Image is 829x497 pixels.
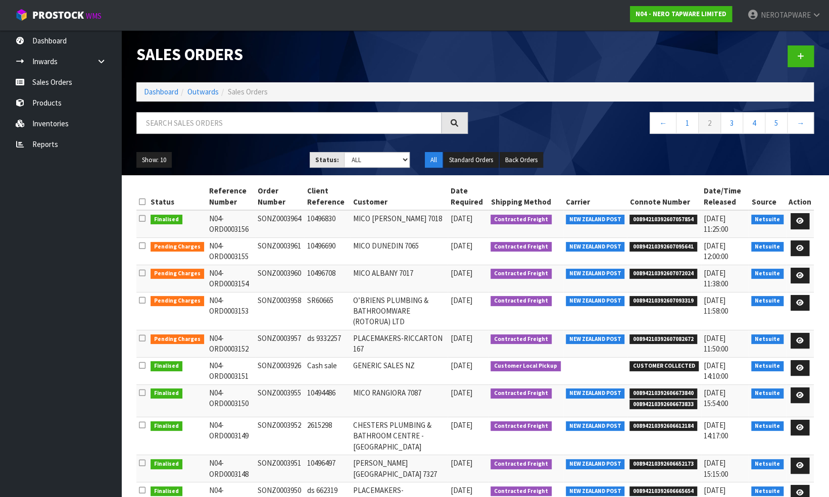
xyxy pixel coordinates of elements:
[207,183,256,210] th: Reference Number
[255,455,305,482] td: SONZ0003951
[450,388,472,397] span: [DATE]
[751,388,784,399] span: Netsuite
[743,112,765,134] a: 4
[207,357,256,384] td: N04-ORD0003151
[500,152,543,168] button: Back Orders
[786,183,814,210] th: Action
[751,421,784,431] span: Netsuite
[351,357,448,384] td: GENERIC SALES NZ
[187,87,219,96] a: Outwards
[136,112,442,134] input: Search sales orders
[636,10,726,18] strong: N04 - NERO TAPWARE LIMITED
[491,334,552,344] span: Contracted Freight
[751,269,784,279] span: Netsuite
[629,296,697,306] span: 00894210392607093319
[676,112,699,134] a: 1
[305,265,351,292] td: 10496708
[305,237,351,265] td: 10496690
[704,388,728,408] span: [DATE] 15:54:00
[351,292,448,330] td: O’BRIENS PLUMBING & BATHROOMWARE (ROTORUA) LTD
[450,333,472,343] span: [DATE]
[566,242,625,252] span: NEW ZEALAND POST
[207,292,256,330] td: N04-ORD0003153
[450,458,472,468] span: [DATE]
[483,112,814,137] nav: Page navigation
[566,215,625,225] span: NEW ZEALAND POST
[86,11,102,21] small: WMS
[751,361,784,371] span: Netsuite
[351,417,448,455] td: CHESTERS PLUMBING & BATHROOM CENTRE -[GEOGRAPHIC_DATA]
[629,269,697,279] span: 00894210392607072024
[151,215,182,225] span: Finalised
[629,459,697,469] span: 00894210392606652173
[425,152,443,168] button: All
[704,458,728,478] span: [DATE] 15:15:00
[629,400,697,410] span: 00894210392606673833
[255,384,305,417] td: SONZ0003955
[444,152,499,168] button: Standard Orders
[491,388,552,399] span: Contracted Freight
[650,112,676,134] a: ←
[563,183,627,210] th: Carrier
[151,361,182,371] span: Finalised
[704,214,728,234] span: [DATE] 11:25:00
[450,241,472,251] span: [DATE]
[305,210,351,237] td: 10496830
[305,455,351,482] td: 10496497
[491,242,552,252] span: Contracted Freight
[751,459,784,469] span: Netsuite
[751,215,784,225] span: Netsuite
[749,183,786,210] th: Source
[351,210,448,237] td: MICO [PERSON_NAME] 7018
[255,183,305,210] th: Order Number
[305,384,351,417] td: 10494486
[144,87,178,96] a: Dashboard
[305,417,351,455] td: 2615298
[136,45,468,64] h1: Sales Orders
[491,486,552,496] span: Contracted Freight
[151,269,204,279] span: Pending Charges
[491,269,552,279] span: Contracted Freight
[566,269,625,279] span: NEW ZEALAND POST
[151,421,182,431] span: Finalised
[351,455,448,482] td: [PERSON_NAME][GEOGRAPHIC_DATA] 7327
[255,417,305,455] td: SONZ0003952
[32,9,84,22] span: ProStock
[629,421,697,431] span: 00894210392606612184
[491,361,561,371] span: Customer Local Pickup
[351,330,448,357] td: PLACEMAKERS-RICCARTON 167
[566,296,625,306] span: NEW ZEALAND POST
[151,459,182,469] span: Finalised
[450,485,472,495] span: [DATE]
[566,486,625,496] span: NEW ZEALAND POST
[15,9,28,21] img: cube-alt.png
[255,330,305,357] td: SONZ0003957
[305,292,351,330] td: SR60665
[255,237,305,265] td: SONZ0003961
[627,183,701,210] th: Connote Number
[207,237,256,265] td: N04-ORD0003155
[751,296,784,306] span: Netsuite
[751,242,784,252] span: Netsuite
[151,296,204,306] span: Pending Charges
[255,292,305,330] td: SONZ0003958
[751,334,784,344] span: Netsuite
[704,295,728,316] span: [DATE] 11:58:00
[305,183,351,210] th: Client Reference
[228,87,268,96] span: Sales Orders
[629,361,699,371] span: CUSTOMER COLLECTED
[207,330,256,357] td: N04-ORD0003152
[704,241,728,261] span: [DATE] 12:00:00
[450,420,472,430] span: [DATE]
[255,265,305,292] td: SONZ0003960
[151,334,204,344] span: Pending Charges
[450,268,472,278] span: [DATE]
[491,296,552,306] span: Contracted Freight
[566,459,625,469] span: NEW ZEALAND POST
[488,183,563,210] th: Shipping Method
[629,334,697,344] span: 00894210392607082672
[566,388,625,399] span: NEW ZEALAND POST
[450,361,472,370] span: [DATE]
[351,183,448,210] th: Customer
[704,333,728,354] span: [DATE] 11:50:00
